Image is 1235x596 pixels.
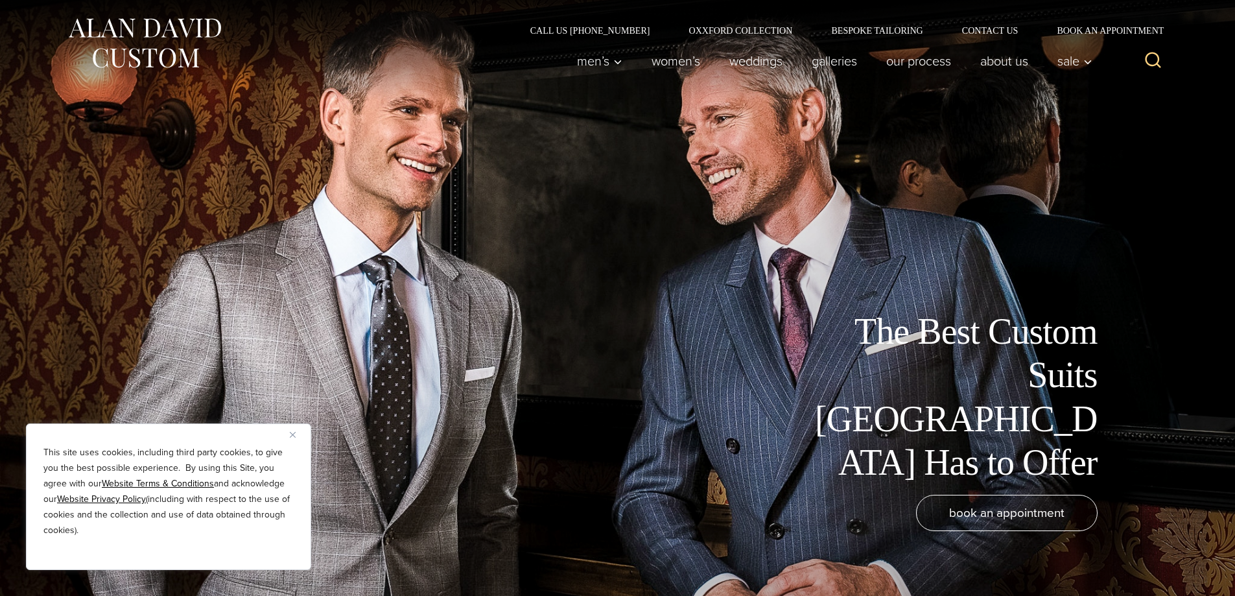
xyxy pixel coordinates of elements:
nav: Primary Navigation [562,48,1099,74]
button: Close [290,427,305,442]
nav: Secondary Navigation [511,26,1169,35]
a: Oxxford Collection [669,26,812,35]
span: Men’s [577,54,622,67]
a: Bespoke Tailoring [812,26,942,35]
a: weddings [714,48,797,74]
button: View Search Form [1138,45,1169,77]
a: About Us [965,48,1042,74]
p: This site uses cookies, including third party cookies, to give you the best possible experience. ... [43,445,294,538]
h1: The Best Custom Suits [GEOGRAPHIC_DATA] Has to Offer [806,310,1098,484]
img: Close [290,432,296,438]
img: Alan David Custom [67,14,222,72]
a: book an appointment [916,495,1098,531]
span: book an appointment [949,503,1064,522]
a: Call Us [PHONE_NUMBER] [511,26,670,35]
a: Website Terms & Conditions [102,477,214,490]
a: Women’s [637,48,714,74]
a: Galleries [797,48,871,74]
a: Website Privacy Policy [57,492,146,506]
span: Sale [1057,54,1092,67]
a: Book an Appointment [1037,26,1168,35]
a: Contact Us [943,26,1038,35]
a: Our Process [871,48,965,74]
